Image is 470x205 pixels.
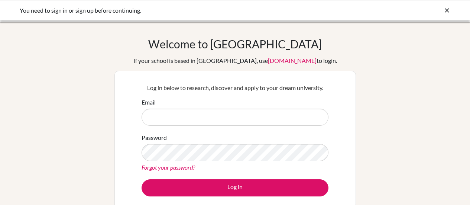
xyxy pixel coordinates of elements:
h1: Welcome to [GEOGRAPHIC_DATA] [148,37,322,51]
a: [DOMAIN_NAME] [268,57,317,64]
label: Password [142,133,167,142]
p: Log in below to research, discover and apply to your dream university. [142,83,328,92]
a: Forgot your password? [142,164,195,171]
label: Email [142,98,156,107]
div: If your school is based in [GEOGRAPHIC_DATA], use to login. [133,56,337,65]
button: Log in [142,179,328,196]
div: You need to sign in or sign up before continuing. [20,6,339,15]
